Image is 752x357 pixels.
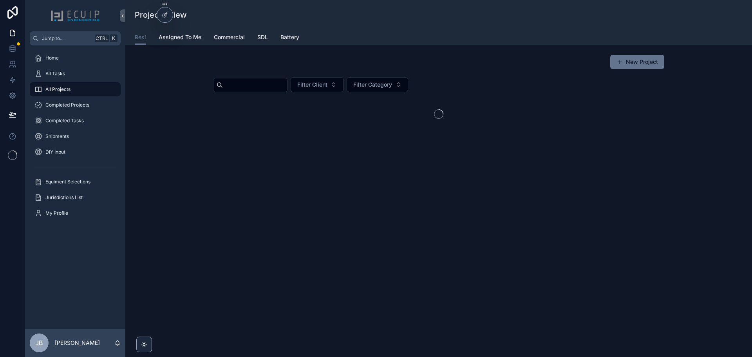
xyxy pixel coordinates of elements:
button: Select Button [347,77,408,92]
span: JB [35,338,43,348]
a: Commercial [214,30,245,46]
a: All Tasks [30,67,121,81]
span: Filter Category [353,81,392,89]
a: Assigned To Me [159,30,201,46]
img: App logo [51,9,100,22]
a: Home [30,51,121,65]
a: DIY Input [30,145,121,159]
span: Completed Tasks [45,118,84,124]
span: Commercial [214,33,245,41]
a: Shipments [30,129,121,143]
span: Ctrl [95,34,109,42]
span: Equiment Selections [45,179,90,185]
button: Select Button [291,77,343,92]
h1: Projects View [135,9,187,20]
a: Jurisdictions List [30,190,121,205]
a: Battery [280,30,299,46]
span: All Projects [45,86,70,92]
a: Equiment Selections [30,175,121,189]
span: Jump to... [42,35,92,42]
a: SDL [257,30,268,46]
span: Shipments [45,133,69,140]
span: Filter Client [297,81,327,89]
a: Completed Projects [30,98,121,112]
span: Home [45,55,59,61]
a: All Projects [30,82,121,96]
span: Battery [280,33,299,41]
span: SDL [257,33,268,41]
p: [PERSON_NAME] [55,339,100,347]
span: Assigned To Me [159,33,201,41]
span: My Profile [45,210,68,216]
button: Jump to...CtrlK [30,31,121,45]
a: Completed Tasks [30,114,121,128]
span: K [110,35,117,42]
div: scrollable content [25,45,125,230]
span: Resi [135,33,146,41]
span: Completed Projects [45,102,89,108]
a: My Profile [30,206,121,220]
span: DIY Input [45,149,65,155]
span: All Tasks [45,71,65,77]
button: New Project [610,55,664,69]
a: Resi [135,30,146,45]
span: Jurisdictions List [45,194,83,201]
